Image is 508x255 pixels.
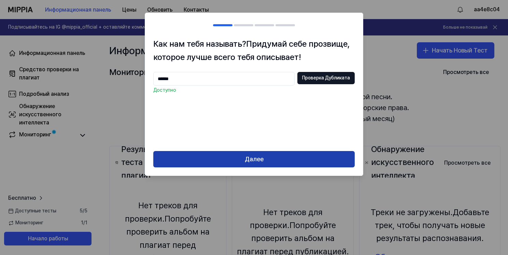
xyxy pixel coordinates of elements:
ya-tr-span: Придумай себе прозвище, которое лучше всего тебя описывает! [153,39,350,62]
ya-tr-span: Как нам тебя называть? [153,39,246,49]
ya-tr-span: Далее [245,154,264,164]
ya-tr-span: Доступно [153,87,176,93]
button: Проверка Дубликата [297,72,355,84]
button: Далее [153,151,355,167]
ya-tr-span: Проверка Дубликата [302,75,350,81]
